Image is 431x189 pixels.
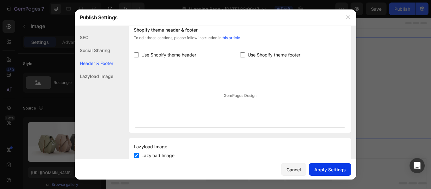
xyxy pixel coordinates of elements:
[171,175,204,181] div: Generate layout
[217,175,256,181] div: Add blank section
[110,23,268,141] img: image_demo.jpg
[281,163,306,176] button: Cancel
[121,175,160,181] div: Choose templates
[75,31,113,44] div: SEO
[141,152,174,159] span: Lazyload Image
[134,26,346,34] div: Shopify theme header & footer
[134,64,346,127] div: GemPages Design
[286,166,301,173] div: Cancel
[134,143,346,151] div: Lazyload Image
[8,14,21,20] div: Image
[118,183,162,188] span: inspired by CRO experts
[314,166,346,173] div: Apply Settings
[221,35,240,40] a: this article
[75,9,340,26] div: Publish Settings
[309,163,351,176] button: Apply Settings
[170,183,204,188] span: from URL or image
[75,44,113,57] div: Social Sharing
[134,35,346,46] div: To edit those sections, please follow instruction in
[212,183,259,188] span: then drag & drop elements
[75,70,113,83] div: Lazyload Image
[410,158,425,173] div: Open Intercom Messenger
[75,57,113,70] div: Header & Footer
[141,51,196,59] span: Use Shopify theme header
[248,51,300,59] span: Use Shopify theme footer
[174,161,204,167] span: Add section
